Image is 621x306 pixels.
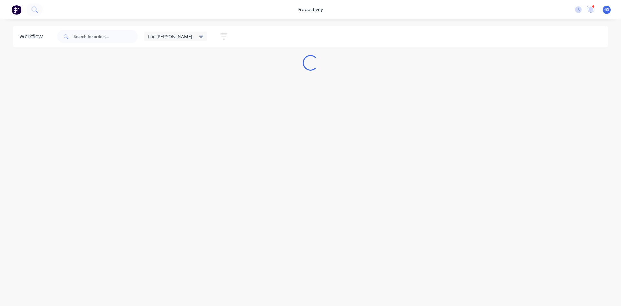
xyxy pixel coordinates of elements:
[148,33,192,40] span: For [PERSON_NAME]
[74,30,138,43] input: Search for orders...
[19,33,46,40] div: Workflow
[604,7,609,13] span: GS
[295,5,326,15] div: productivity
[12,5,21,15] img: Factory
